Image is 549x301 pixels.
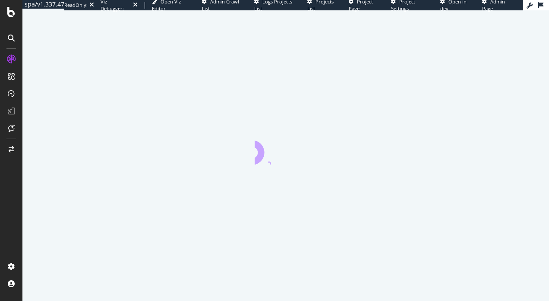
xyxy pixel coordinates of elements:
div: ReadOnly: [64,2,88,9]
div: animation [255,133,317,165]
